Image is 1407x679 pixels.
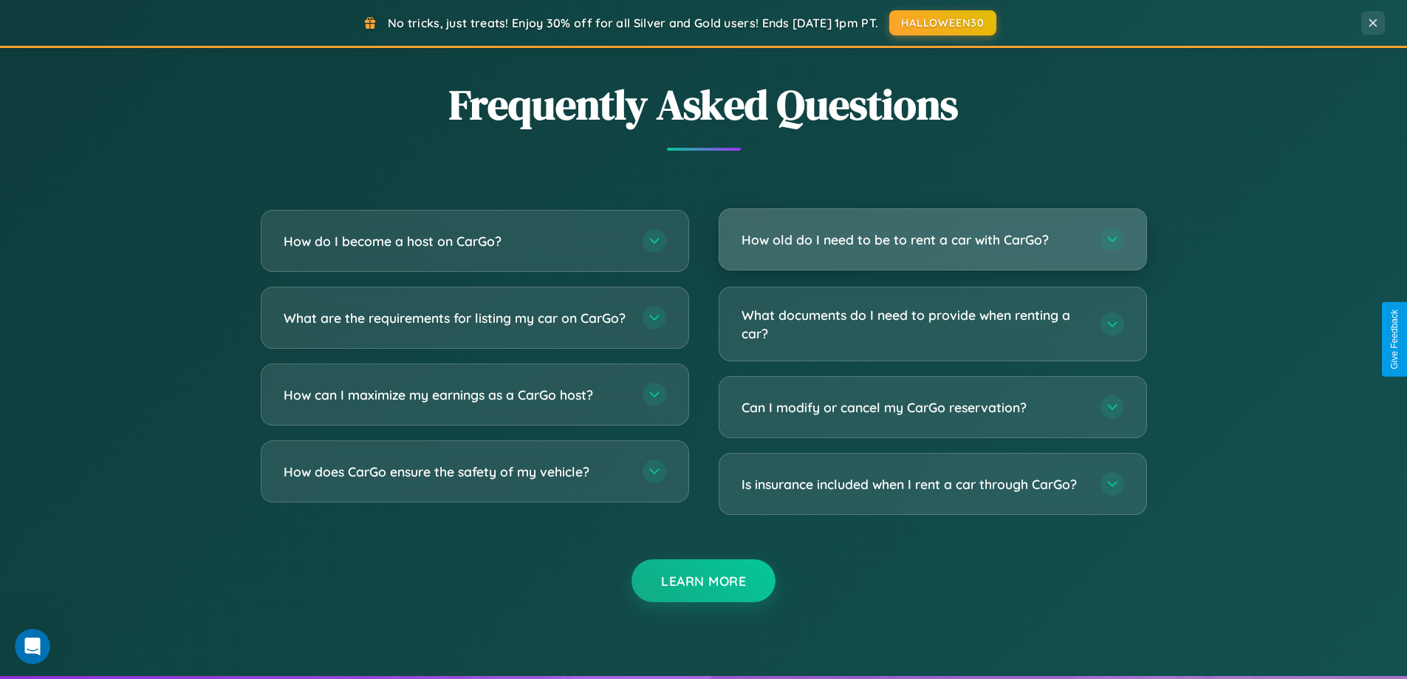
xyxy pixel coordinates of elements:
[742,475,1086,494] h3: Is insurance included when I rent a car through CarGo?
[15,629,50,664] iframe: Intercom live chat
[284,463,628,481] h3: How does CarGo ensure the safety of my vehicle?
[1389,310,1400,369] div: Give Feedback
[742,231,1086,249] h3: How old do I need to be to rent a car with CarGo?
[742,306,1086,342] h3: What documents do I need to provide when renting a car?
[284,309,628,327] h3: What are the requirements for listing my car on CarGo?
[631,559,776,602] button: Learn More
[284,386,628,404] h3: How can I maximize my earnings as a CarGo host?
[742,398,1086,417] h3: Can I modify or cancel my CarGo reservation?
[261,76,1147,133] h2: Frequently Asked Questions
[889,10,996,35] button: HALLOWEEN30
[284,232,628,250] h3: How do I become a host on CarGo?
[388,16,878,30] span: No tricks, just treats! Enjoy 30% off for all Silver and Gold users! Ends [DATE] 1pm PT.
